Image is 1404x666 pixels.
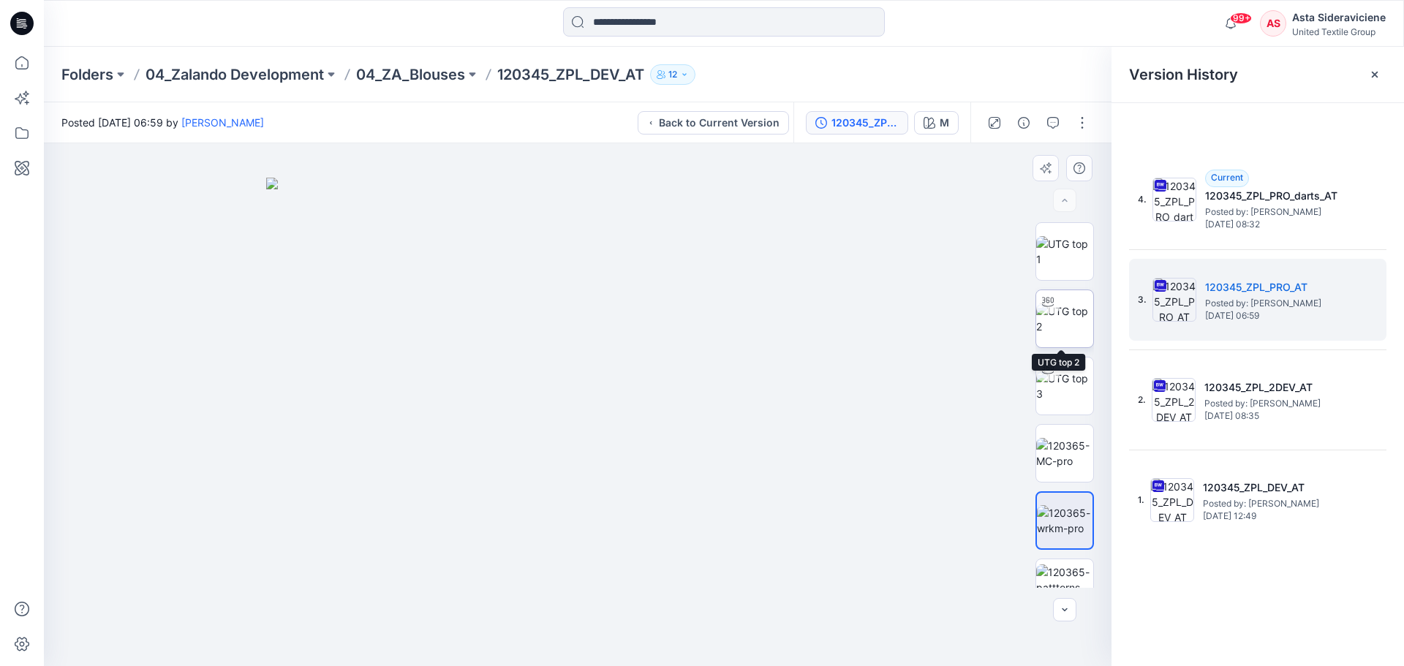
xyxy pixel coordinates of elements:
[650,64,695,85] button: 12
[1036,564,1093,610] img: 120365-pattterns-pro
[1138,193,1147,206] span: 4.
[1205,219,1351,230] span: [DATE] 08:32
[638,111,789,135] button: Back to Current Version
[1205,296,1351,311] span: Posted by: Anastasija Trusakova
[1204,396,1351,411] span: Posted by: Anastasija Trusakova
[1036,236,1093,267] img: UTG top 1
[668,67,677,83] p: 12
[1292,26,1386,37] div: United Textile Group
[1205,279,1351,296] h5: 120345_ZPL_PRO_AT
[1292,9,1386,26] div: Asta Sideraviciene
[1012,111,1035,135] button: Details
[831,115,899,131] div: 120345_ZPL_PRO_AT
[1203,511,1349,521] span: [DATE] 12:49
[1230,12,1252,24] span: 99+
[1152,178,1196,222] img: 120345_ZPL_PRO_darts_AT
[940,115,949,131] div: M
[1211,172,1243,183] span: Current
[1204,379,1351,396] h5: 120345_ZPL_2DEV_AT
[1204,411,1351,421] span: [DATE] 08:35
[1205,205,1351,219] span: Posted by: Anastasija Trusakova
[146,64,324,85] a: 04_Zalando Development
[1203,479,1349,496] h5: 120345_ZPL_DEV_AT
[1205,311,1351,321] span: [DATE] 06:59
[1152,278,1196,322] img: 120345_ZPL_PRO_AT
[1150,478,1194,522] img: 120345_ZPL_DEV_AT
[1129,66,1238,83] span: Version History
[1036,303,1093,334] img: UTG top 2
[356,64,465,85] a: 04_ZA_Blouses
[61,64,113,85] a: Folders
[1260,10,1286,37] div: AS
[1036,371,1093,401] img: UTG top 3
[1138,493,1144,507] span: 1.
[1152,378,1196,422] img: 120345_ZPL_2DEV_AT
[1203,496,1349,511] span: Posted by: Anastasija Trusakova
[1369,69,1381,80] button: Close
[1138,293,1147,306] span: 3.
[1036,438,1093,469] img: 120365-MC-pro
[806,111,908,135] button: 120345_ZPL_PRO_AT
[61,115,264,130] span: Posted [DATE] 06:59 by
[1205,187,1351,205] h5: 120345_ZPL_PRO_darts_AT
[497,64,644,85] p: 120345_ZPL_DEV_AT
[181,116,264,129] a: [PERSON_NAME]
[1037,505,1092,536] img: 120365-wrkm-pro
[1138,393,1146,406] span: 2.
[914,111,959,135] button: M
